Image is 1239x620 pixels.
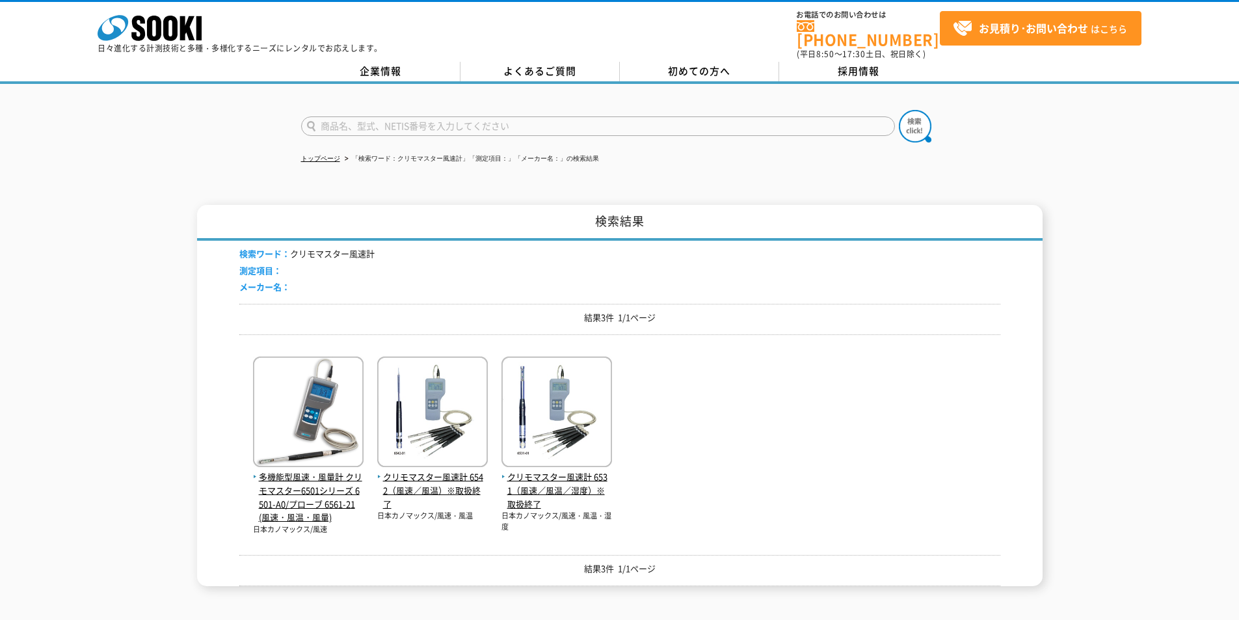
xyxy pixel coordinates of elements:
[301,155,340,162] a: トップページ
[940,11,1141,46] a: お見積り･お問い合わせはこちら
[239,280,290,293] span: メーカー名：
[301,116,895,136] input: 商品名、型式、NETIS番号を入力してください
[620,62,779,81] a: 初めての方へ
[253,470,364,524] span: 多機能型風速・風量計 クリモマスター6501シリーズ 6501-A0/プローブ 6561-21(風速・風温・風量)
[377,457,488,511] a: クリモマスター風速計 6542（風速／風温）※取扱終了
[301,62,460,81] a: 企業情報
[779,62,939,81] a: 採用情報
[98,44,382,52] p: 日々進化する計測技術と多種・多様化するニーズにレンタルでお応えします。
[197,205,1043,241] h1: 検索結果
[253,457,364,524] a: 多機能型風速・風量計 クリモマスター6501シリーズ 6501-A0/プローブ 6561-21(風速・風温・風量)
[460,62,620,81] a: よくあるご質問
[668,64,730,78] span: 初めての方へ
[953,19,1127,38] span: はこちら
[239,311,1000,325] p: 結果3件 1/1ページ
[899,110,931,142] img: btn_search.png
[797,48,926,60] span: (平日 ～ 土日、祝日除く)
[239,247,375,261] li: クリモマスター風速計
[501,470,612,511] span: クリモマスター風速計 6531（風速／風温／湿度）※取扱終了
[816,48,834,60] span: 8:50
[253,357,364,470] img: 6501-A0/プローブ 6561-21(風速・風温・風量)
[239,562,1000,576] p: 結果3件 1/1ページ
[797,11,940,19] span: お電話でのお問い合わせは
[501,457,612,511] a: クリモマスター風速計 6531（風速／風温／湿度）※取扱終了
[342,152,599,166] li: 「検索ワード：クリモマスター風速計」「測定項目：」「メーカー名：」の検索結果
[797,20,940,47] a: [PHONE_NUMBER]
[377,511,488,522] p: 日本カノマックス/風速・風温
[377,357,488,470] img: 6542（風速／風温）※取扱終了
[501,357,612,470] img: 6531（風速／風温／湿度）※取扱終了
[253,524,364,535] p: 日本カノマックス/風速
[979,20,1088,36] strong: お見積り･お問い合わせ
[842,48,866,60] span: 17:30
[239,264,282,276] span: 測定項目：
[501,511,612,532] p: 日本カノマックス/風速・風温・湿度
[239,247,290,260] span: 検索ワード：
[377,470,488,511] span: クリモマスター風速計 6542（風速／風温）※取扱終了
